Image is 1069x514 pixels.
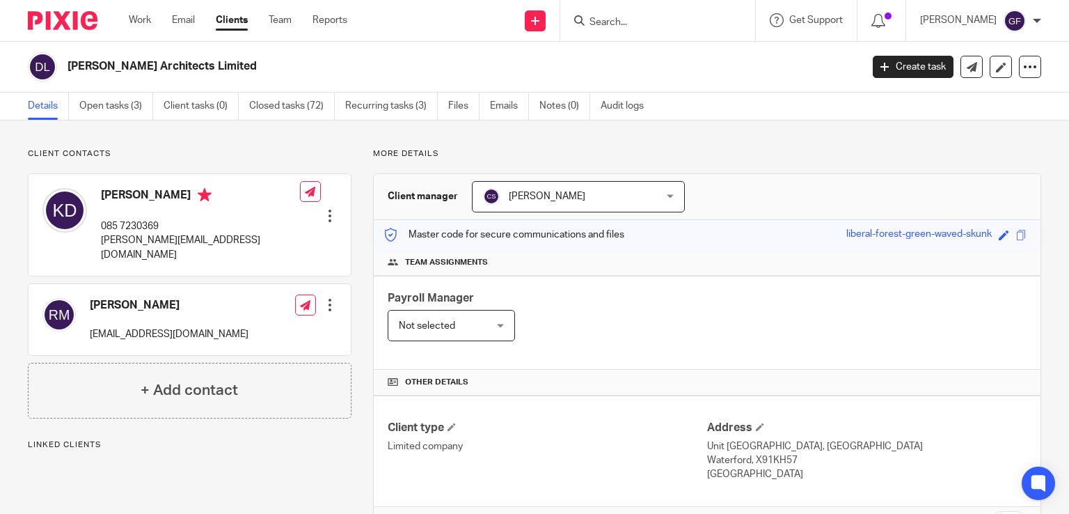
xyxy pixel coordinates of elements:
[588,17,713,29] input: Search
[28,52,57,81] img: svg%3E
[405,377,468,388] span: Other details
[216,13,248,27] a: Clients
[198,188,212,202] i: Primary
[601,93,654,120] a: Audit logs
[707,453,1027,467] p: Waterford, X91KH57
[483,188,500,205] img: svg%3E
[312,13,347,27] a: Reports
[490,93,529,120] a: Emails
[172,13,195,27] a: Email
[448,93,480,120] a: Files
[101,188,300,205] h4: [PERSON_NAME]
[707,467,1027,481] p: [GEOGRAPHIC_DATA]
[42,188,87,233] img: svg%3E
[707,421,1027,435] h4: Address
[164,93,239,120] a: Client tasks (0)
[539,93,590,120] a: Notes (0)
[141,380,238,401] h4: + Add contact
[846,227,992,243] div: liberal-forest-green-waved-skunk
[1004,10,1026,32] img: svg%3E
[373,148,1041,159] p: More details
[388,189,458,203] h3: Client manager
[28,148,351,159] p: Client contacts
[269,13,292,27] a: Team
[90,298,248,313] h4: [PERSON_NAME]
[101,233,300,262] p: [PERSON_NAME][EMAIL_ADDRESS][DOMAIN_NAME]
[388,293,474,304] span: Payroll Manager
[28,11,97,30] img: Pixie
[345,93,438,120] a: Recurring tasks (3)
[28,439,351,451] p: Linked clients
[28,93,69,120] a: Details
[79,93,153,120] a: Open tasks (3)
[388,421,707,435] h4: Client type
[90,327,248,341] p: [EMAIL_ADDRESS][DOMAIN_NAME]
[509,192,585,201] span: [PERSON_NAME]
[68,59,695,74] h2: [PERSON_NAME] Architects Limited
[101,219,300,233] p: 085 7230369
[873,56,953,78] a: Create task
[920,13,997,27] p: [PERSON_NAME]
[388,439,707,453] p: Limited company
[42,298,76,332] img: svg%3E
[249,93,335,120] a: Closed tasks (72)
[384,228,624,242] p: Master code for secure communications and files
[399,321,455,331] span: Not selected
[129,13,151,27] a: Work
[405,257,488,268] span: Team assignments
[707,439,1027,453] p: Unit [GEOGRAPHIC_DATA], [GEOGRAPHIC_DATA]
[789,15,843,25] span: Get Support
